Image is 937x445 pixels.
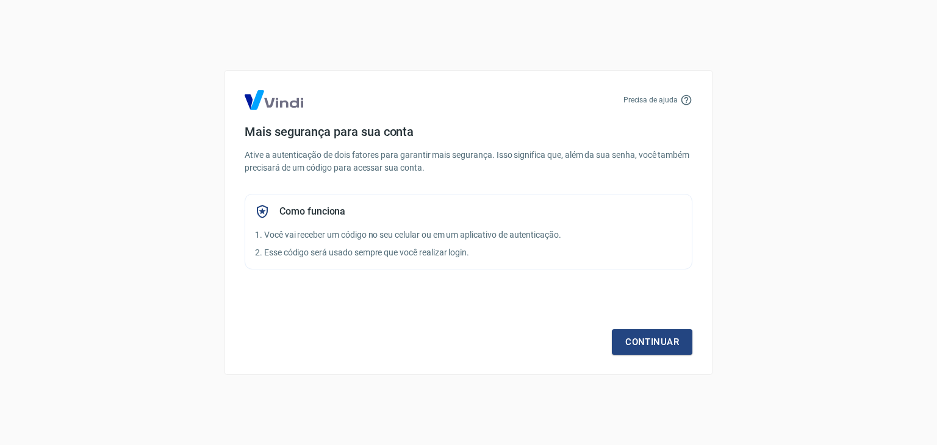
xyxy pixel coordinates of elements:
[245,124,692,139] h4: Mais segurança para sua conta
[623,94,678,105] p: Precisa de ajuda
[245,149,692,174] p: Ative a autenticação de dois fatores para garantir mais segurança. Isso significa que, além da su...
[245,90,303,110] img: Logo Vind
[279,205,345,218] h5: Como funciona
[255,246,682,259] p: 2. Esse código será usado sempre que você realizar login.
[255,229,682,241] p: 1. Você vai receber um código no seu celular ou em um aplicativo de autenticação.
[612,329,692,355] a: Continuar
